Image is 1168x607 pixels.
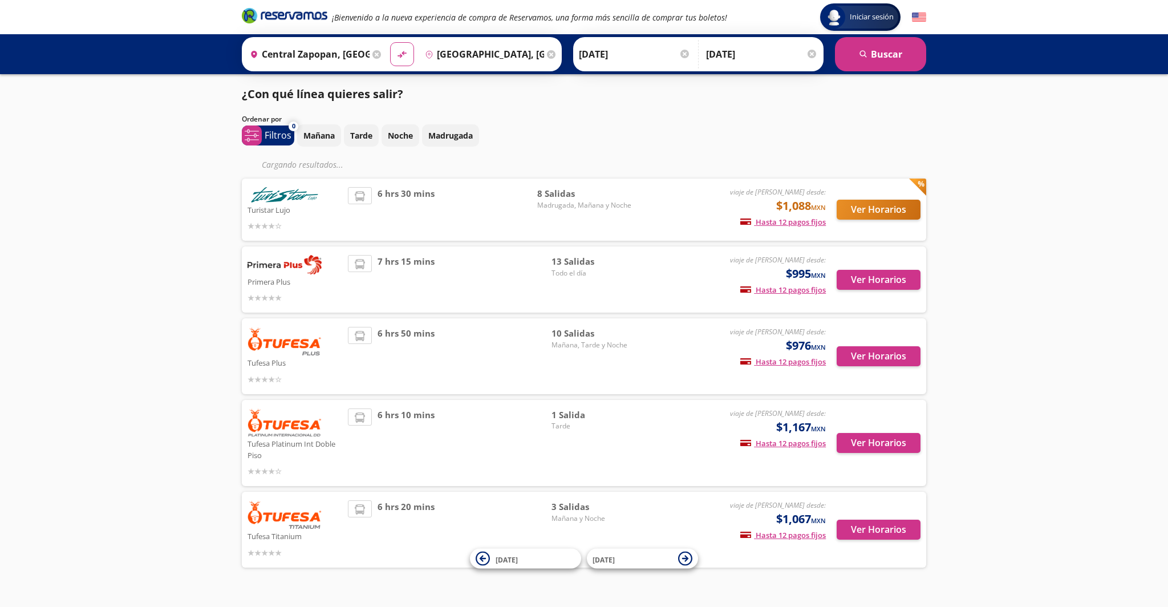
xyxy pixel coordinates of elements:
button: Noche [382,124,419,147]
i: Brand Logo [242,7,327,24]
span: $995 [786,265,826,282]
span: $1,167 [776,419,826,436]
small: MXN [811,203,826,212]
button: Tarde [344,124,379,147]
span: Mañana y Noche [551,513,631,524]
input: Elegir Fecha [579,40,691,68]
button: Mañana [297,124,341,147]
p: Noche [388,130,413,141]
small: MXN [811,343,826,351]
button: [DATE] [470,549,581,569]
button: Ver Horarios [837,433,920,453]
em: ¡Bienvenido a la nueva experiencia de compra de Reservamos, una forma más sencilla de comprar tus... [332,12,727,23]
p: Primera Plus [248,274,342,288]
button: Ver Horarios [837,200,920,220]
em: Cargando resultados ... [262,159,343,170]
p: Ordenar por [242,114,282,124]
span: Hasta 12 pagos fijos [740,217,826,227]
span: 8 Salidas [537,187,631,200]
p: Tufesa Titanium [248,529,342,543]
span: [DATE] [496,555,518,564]
p: Tarde [350,130,372,141]
em: viaje de [PERSON_NAME] desde: [730,327,826,337]
img: Tufesa Platinum Int Doble Piso [248,408,322,436]
span: Todo el día [551,268,631,278]
button: [DATE] [587,549,698,569]
p: Turistar Lujo [248,203,342,216]
span: [DATE] [593,555,615,564]
span: 13 Salidas [551,255,631,268]
button: Ver Horarios [837,346,920,366]
p: Madrugada [428,130,473,141]
button: Ver Horarios [837,270,920,290]
span: 6 hrs 50 mins [378,327,435,386]
img: Turistar Lujo [248,187,322,203]
span: $1,088 [776,197,826,215]
span: 6 hrs 10 mins [378,408,435,477]
span: Hasta 12 pagos fijos [740,438,826,448]
button: 0Filtros [242,126,294,145]
p: ¿Con qué línea quieres salir? [242,86,403,103]
small: MXN [811,271,826,280]
button: Madrugada [422,124,479,147]
img: Tufesa Titanium [248,500,322,529]
span: $976 [786,337,826,354]
span: 3 Salidas [551,500,631,513]
img: Primera Plus [248,255,322,274]
a: Brand Logo [242,7,327,27]
button: English [912,10,926,25]
span: 0 [292,122,295,131]
em: viaje de [PERSON_NAME] desde: [730,187,826,197]
span: Hasta 12 pagos fijos [740,285,826,295]
em: viaje de [PERSON_NAME] desde: [730,255,826,265]
span: 1 Salida [551,408,631,422]
input: Buscar Origen [245,40,370,68]
span: 10 Salidas [551,327,631,340]
p: Filtros [265,128,291,142]
span: Iniciar sesión [845,11,898,23]
span: $1,067 [776,511,826,528]
em: viaje de [PERSON_NAME] desde: [730,408,826,418]
span: 6 hrs 30 mins [378,187,435,232]
img: Tufesa Plus [248,327,322,355]
span: 6 hrs 20 mins [378,500,435,559]
input: Buscar Destino [420,40,545,68]
em: viaje de [PERSON_NAME] desde: [730,500,826,510]
button: Buscar [835,37,926,71]
span: Madrugada, Mañana y Noche [537,200,631,211]
p: Mañana [303,130,335,141]
span: 7 hrs 15 mins [378,255,435,304]
span: Tarde [551,421,631,431]
button: Ver Horarios [837,520,920,540]
span: Hasta 12 pagos fijos [740,357,826,367]
input: Opcional [706,40,818,68]
span: Mañana, Tarde y Noche [551,340,631,350]
small: MXN [811,516,826,525]
p: Tufesa Plus [248,355,342,369]
p: Tufesa Platinum Int Doble Piso [248,436,342,461]
span: Hasta 12 pagos fijos [740,530,826,540]
small: MXN [811,424,826,433]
